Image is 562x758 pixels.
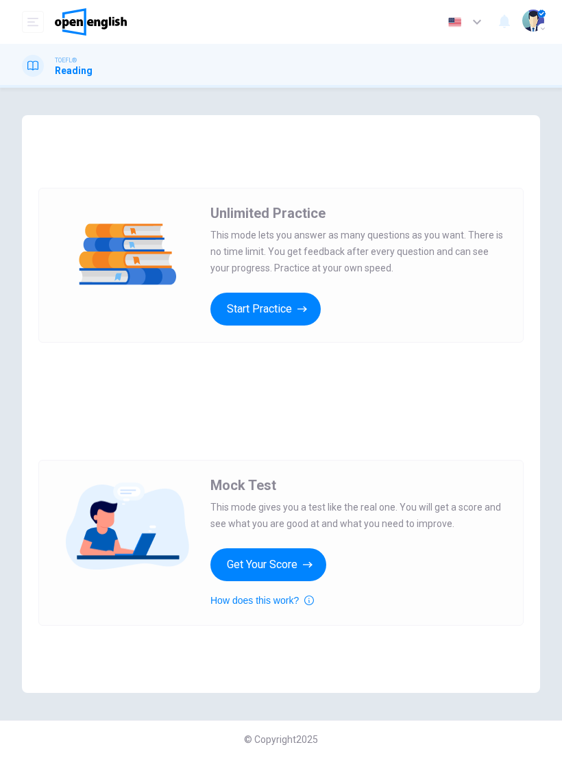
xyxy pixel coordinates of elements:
[55,8,127,36] img: OpenEnglish logo
[244,734,318,745] span: © Copyright 2025
[446,17,463,27] img: en
[522,10,544,32] img: Profile picture
[55,56,77,65] span: TOEFL®
[210,293,321,326] button: Start Practice
[210,205,326,221] span: Unlimited Practice
[210,227,506,276] span: This mode lets you answer as many questions as you want. There is no time limit. You get feedback...
[55,65,93,76] h1: Reading
[210,592,314,609] button: How does this work?
[210,548,326,581] button: Get Your Score
[22,11,44,33] button: open mobile menu
[210,499,506,532] span: This mode gives you a test like the real one. You will get a score and see what you are good at a...
[210,477,276,493] span: Mock Test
